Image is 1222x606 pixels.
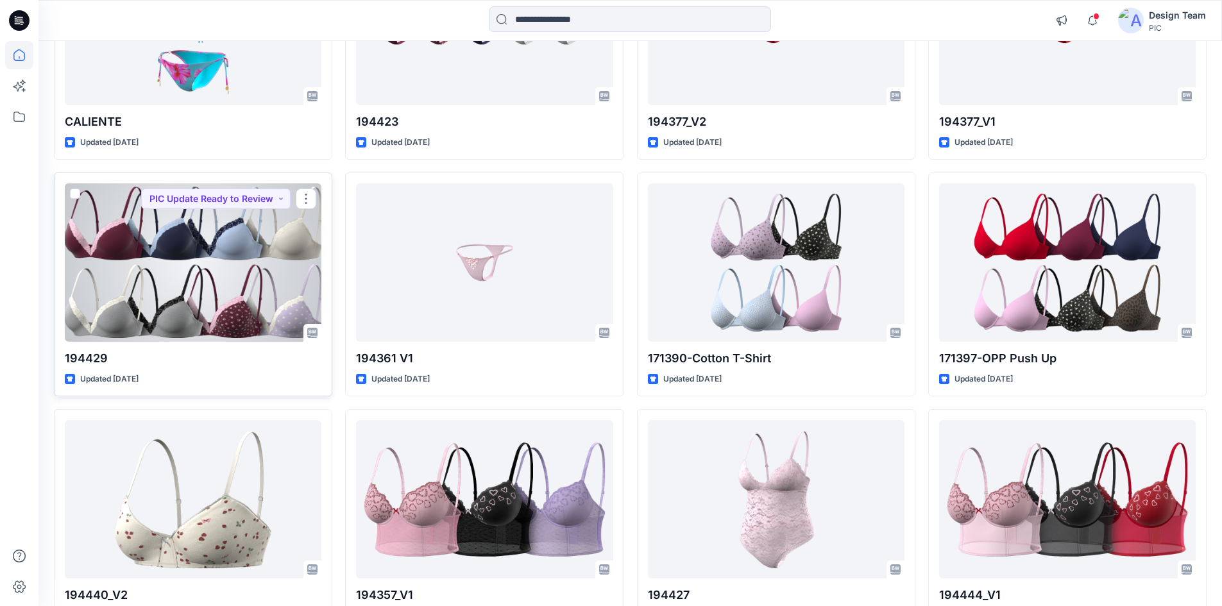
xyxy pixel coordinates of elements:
p: 194444_V1 [939,586,1196,604]
p: Updated [DATE] [955,373,1013,386]
p: Updated [DATE] [80,136,139,149]
p: Updated [DATE] [371,136,430,149]
a: 194361 V1 [356,183,613,342]
p: 194440_V2 [65,586,321,604]
p: 194429 [65,349,321,367]
p: Updated [DATE] [371,373,430,386]
p: 194427 [648,586,904,604]
p: 194377_V2 [648,113,904,131]
p: CALIENTE [65,113,321,131]
div: Design Team [1149,8,1206,23]
a: 194427 [648,420,904,578]
a: 194444_V1 [939,420,1196,578]
p: 171390-Cotton T-Shirt [648,349,904,367]
p: 194357_V1 [356,586,613,604]
p: Updated [DATE] [955,136,1013,149]
p: 171397-OPP Push Up [939,349,1196,367]
p: 194423 [356,113,613,131]
img: avatar [1118,8,1144,33]
a: 194429 [65,183,321,342]
a: 171397-OPP Push Up [939,183,1196,342]
div: PIC [1149,23,1206,33]
p: Updated [DATE] [80,373,139,386]
a: 171390-Cotton T-Shirt [648,183,904,342]
p: Updated [DATE] [663,373,722,386]
p: Updated [DATE] [663,136,722,149]
p: 194361 V1 [356,349,613,367]
a: 194357_V1 [356,420,613,578]
p: 194377_V1 [939,113,1196,131]
a: 194440_V2 [65,420,321,578]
